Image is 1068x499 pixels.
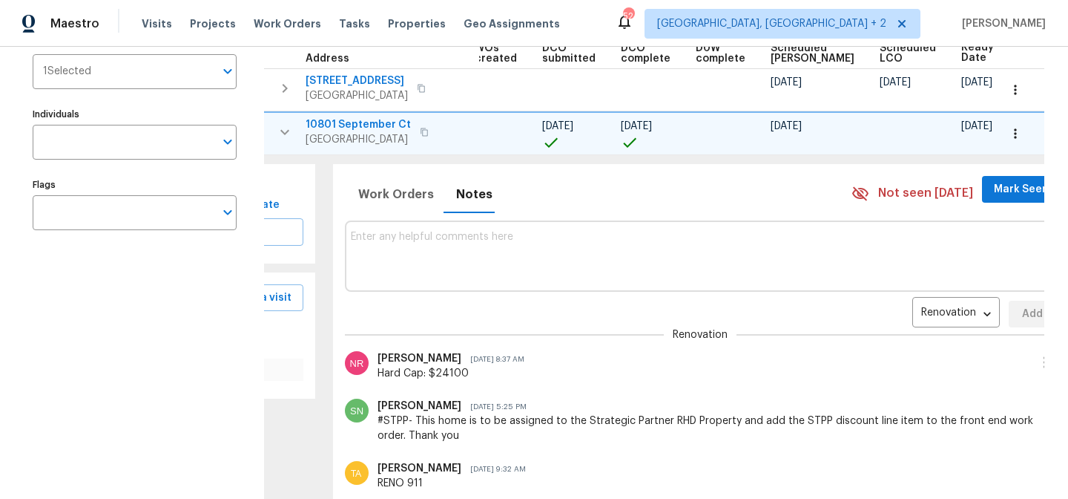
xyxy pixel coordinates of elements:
[388,16,446,31] span: Properties
[771,43,854,64] span: Scheduled [PERSON_NAME]
[994,180,1049,199] span: Mark Seen
[961,42,994,63] span: Ready Date
[696,43,745,64] span: D0W complete
[217,131,238,152] button: Open
[461,356,524,363] span: [DATE] 8:37 AM
[621,121,652,131] span: [DATE]
[623,9,633,24] div: 52
[961,77,992,88] span: [DATE]
[475,33,517,64] span: Initial WOs created
[673,327,728,342] span: Renovation
[142,16,172,31] span: Visits
[912,301,1000,326] div: Renovation
[378,463,461,474] span: [PERSON_NAME]
[982,176,1061,203] button: Mark Seen
[345,399,369,423] img: Srinivasan N
[378,353,461,364] span: [PERSON_NAME]
[461,403,527,411] span: [DATE] 5:25 PM
[306,53,349,64] span: Address
[249,196,285,215] span: Gate
[306,132,411,147] span: [GEOGRAPHIC_DATA]
[771,121,802,131] span: [DATE]
[33,180,237,189] label: Flags
[254,16,321,31] span: Work Orders
[243,192,291,219] button: Gate
[33,110,237,119] label: Individuals
[956,16,1046,31] span: [PERSON_NAME]
[378,414,1057,443] div: #STPP- This home is to be assigned to the Strategic Partner RHD Property and add the STPP discoun...
[880,77,911,88] span: [DATE]
[621,43,670,64] span: DCO complete
[378,476,1057,491] div: RENO 911
[217,61,238,82] button: Open
[50,16,99,31] span: Maestro
[43,65,91,78] span: 1 Selected
[306,88,408,103] span: [GEOGRAPHIC_DATA]
[358,184,434,205] span: Work Orders
[542,121,573,131] span: [DATE]
[339,19,370,29] span: Tasks
[378,401,461,411] span: [PERSON_NAME]
[771,77,802,88] span: [DATE]
[345,351,369,375] img: Nicholas Russell
[217,202,238,223] button: Open
[878,185,973,202] span: Not seen [DATE]
[306,117,411,132] span: 10801 September Ct
[657,16,886,31] span: [GEOGRAPHIC_DATA], [GEOGRAPHIC_DATA] + 2
[961,121,992,131] span: [DATE]
[306,74,408,88] span: [STREET_ADDRESS]
[345,461,369,485] img: Thomas Adams
[378,366,1026,381] div: Hard Cap: $24100
[542,43,596,64] span: DCO submitted
[456,184,492,205] span: Notes
[880,43,936,64] span: Scheduled LCO
[464,16,560,31] span: Geo Assignments
[461,466,526,473] span: [DATE] 9:32 AM
[190,16,236,31] span: Projects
